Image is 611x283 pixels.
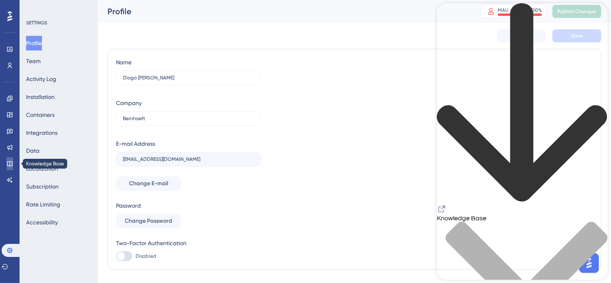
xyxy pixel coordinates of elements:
[26,72,56,86] button: Activity Log
[107,6,460,17] div: Profile
[5,5,20,20] img: launcher-image-alternative-text
[123,156,254,162] input: E-mail Address
[2,2,22,22] button: Open AI Assistant Launcher
[26,143,39,158] button: Data
[26,215,58,230] button: Accessibility
[26,197,60,212] button: Rate Limiting
[123,75,254,81] input: Name Surname
[123,116,254,121] input: Company Name
[116,176,181,191] button: Change E-mail
[26,54,41,68] button: Team
[116,238,261,248] div: Two-Factor Authentication
[26,20,92,26] div: SETTINGS
[116,57,131,67] div: Name
[26,125,57,140] button: Integrations
[116,201,261,211] div: Password
[129,179,168,189] span: Change E-mail
[116,139,155,149] div: E-mail Address
[116,214,181,228] button: Change Password
[26,107,55,122] button: Containers
[19,2,51,12] span: Need Help?
[116,98,142,108] div: Company
[26,90,55,104] button: Installation
[26,179,59,194] button: Subscription
[26,36,42,50] button: Profile
[125,216,173,226] span: Change Password
[136,253,156,259] span: Disabled
[26,161,58,176] button: Localization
